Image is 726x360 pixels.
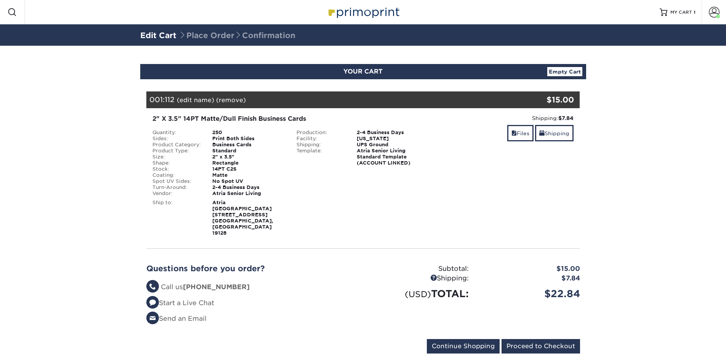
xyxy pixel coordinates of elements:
h2: Questions before you order? [146,264,357,273]
span: files [511,130,517,136]
div: 2-4 Business Days [351,130,435,136]
img: Primoprint [325,4,401,20]
div: UPS Ground [351,142,435,148]
div: 001: [146,91,508,108]
div: 2-4 Business Days [207,184,291,190]
a: Send an Email [146,315,207,322]
div: $15.00 [508,94,574,106]
strong: [PHONE_NUMBER] [183,283,250,291]
a: Files [507,125,534,141]
div: Print Both Sides [207,136,291,142]
div: Shipping: [363,274,474,283]
a: Empty Cart [547,67,582,76]
input: Continue Shopping [427,339,500,354]
div: No Spot UV [207,178,291,184]
div: Quantity: [147,130,207,136]
div: Ship to: [147,200,207,236]
div: Coating: [147,172,207,178]
a: Shipping [535,125,574,141]
span: Place Order Confirmation [179,31,295,40]
div: Business Cards [207,142,291,148]
div: Atria Senior Living [207,190,291,197]
strong: Atria [GEOGRAPHIC_DATA] [STREET_ADDRESS] [GEOGRAPHIC_DATA], [GEOGRAPHIC_DATA] 19128 [212,200,273,236]
a: (edit name) [177,96,214,104]
div: 250 [207,130,291,136]
div: Rectangle [207,160,291,166]
div: Sides: [147,136,207,142]
a: Start a Live Chat [146,299,214,307]
div: Atria Senior Living Standard Template (ACCOUNT LINKED) [351,148,435,166]
div: Facility: [291,136,351,142]
div: 2" x 3.5" [207,154,291,160]
div: Shipping: [441,114,574,122]
span: shipping [539,130,545,136]
strong: $7.84 [558,115,574,121]
div: 2" X 3.5" 14PT Matte/Dull Finish Business Cards [152,114,430,123]
span: 112 [165,95,175,104]
div: Product Type: [147,148,207,154]
div: Matte [207,172,291,178]
div: Subtotal: [363,264,474,274]
div: Standard [207,148,291,154]
input: Proceed to Checkout [502,339,580,354]
span: MY CART [670,9,692,16]
div: Spot UV Sides: [147,178,207,184]
div: TOTAL: [363,286,474,301]
li: Call us [146,282,357,292]
div: Size: [147,154,207,160]
div: $22.84 [474,286,586,301]
div: Shape: [147,160,207,166]
div: [US_STATE] [351,136,435,142]
div: Product Category: [147,142,207,148]
div: $15.00 [474,264,586,274]
div: Turn-Around: [147,184,207,190]
div: Vendor: [147,190,207,197]
a: Edit Cart [140,31,176,40]
div: Shipping: [291,142,351,148]
a: (remove) [216,96,246,104]
div: 14PT C2S [207,166,291,172]
div: Stock: [147,166,207,172]
span: YOUR CART [343,68,383,75]
div: Template: [291,148,351,166]
span: 1 [694,10,696,15]
div: Production: [291,130,351,136]
small: (USD) [405,289,431,299]
div: $7.84 [474,274,586,283]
